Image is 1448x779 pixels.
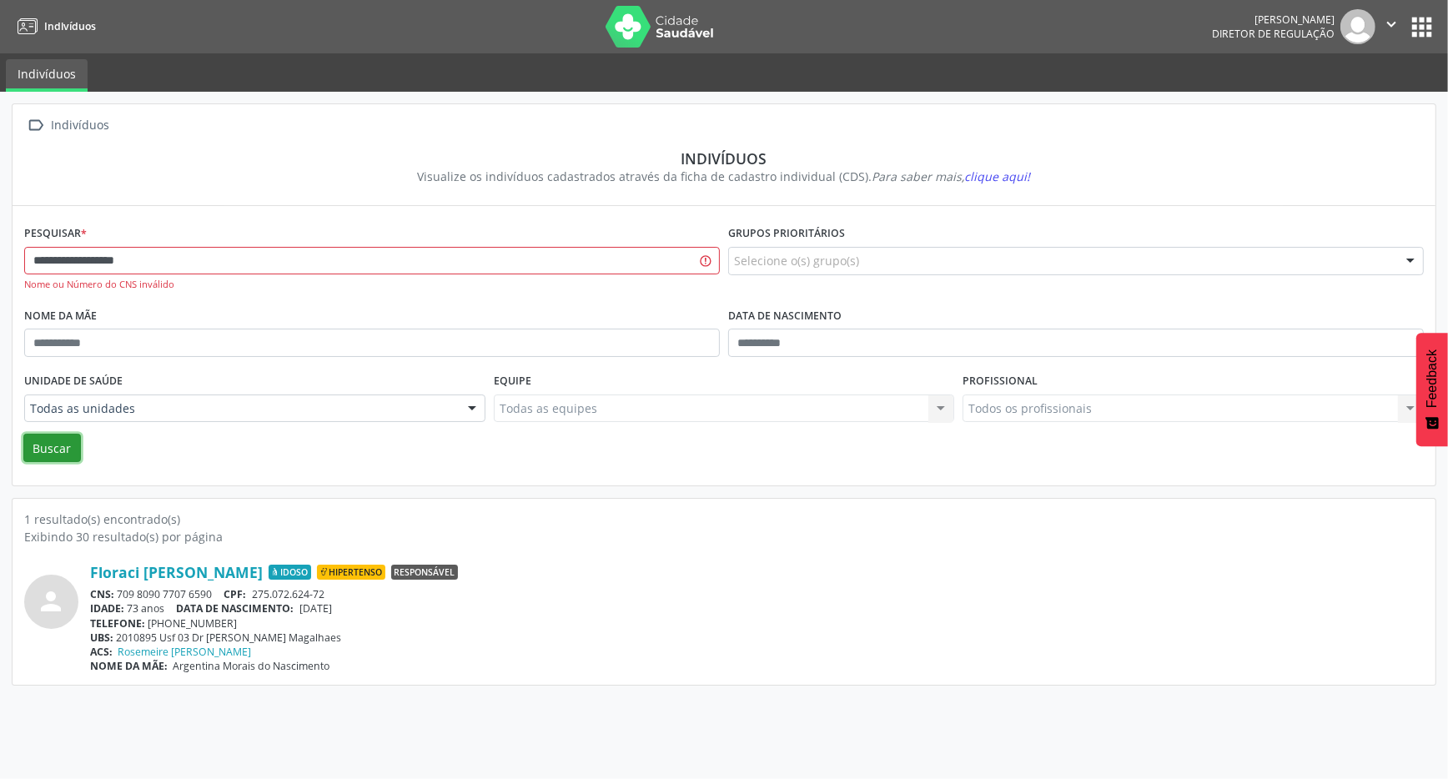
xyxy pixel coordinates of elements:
[90,631,113,645] span: UBS:
[36,149,1412,168] div: Indivíduos
[177,601,294,616] span: DATA DE NASCIMENTO:
[118,645,252,659] a: Rosemeire [PERSON_NAME]
[728,221,845,247] label: Grupos prioritários
[24,113,48,138] i: 
[48,113,113,138] div: Indivíduos
[269,565,311,580] span: Idoso
[224,587,247,601] span: CPF:
[872,168,1031,184] i: Para saber mais,
[252,587,324,601] span: 275.072.624-72
[1416,333,1448,446] button: Feedback - Mostrar pesquisa
[90,601,124,616] span: IDADE:
[317,565,385,580] span: Hipertenso
[173,659,330,673] span: Argentina Morais do Nascimento
[90,645,113,659] span: ACS:
[37,586,67,616] i: person
[24,278,720,292] div: Nome ou Número do CNS inválido
[24,113,113,138] a:  Indivíduos
[90,587,1424,601] div: 709 8090 7707 6590
[36,168,1412,185] div: Visualize os indivíduos cadastrados através da ficha de cadastro individual (CDS).
[24,221,87,247] label: Pesquisar
[90,616,1424,631] div: [PHONE_NUMBER]
[90,563,263,581] a: Floraci [PERSON_NAME]
[24,528,1424,545] div: Exibindo 30 resultado(s) por página
[1340,9,1375,44] img: img
[23,434,81,462] button: Buscar
[90,601,1424,616] div: 73 anos
[1212,27,1335,41] span: Diretor de regulação
[90,616,145,631] span: TELEFONE:
[494,369,531,395] label: Equipe
[6,59,88,92] a: Indivíduos
[1407,13,1436,42] button: apps
[90,659,168,673] span: NOME DA MÃE:
[30,400,451,417] span: Todas as unidades
[963,369,1038,395] label: Profissional
[734,252,859,269] span: Selecione o(s) grupo(s)
[1425,349,1440,408] span: Feedback
[728,304,842,329] label: Data de nascimento
[1212,13,1335,27] div: [PERSON_NAME]
[391,565,458,580] span: Responsável
[24,304,97,329] label: Nome da mãe
[12,13,96,40] a: Indivíduos
[24,510,1424,528] div: 1 resultado(s) encontrado(s)
[24,369,123,395] label: Unidade de saúde
[299,601,332,616] span: [DATE]
[90,631,1424,645] div: 2010895 Usf 03 Dr [PERSON_NAME] Magalhaes
[90,587,114,601] span: CNS:
[1375,9,1407,44] button: 
[965,168,1031,184] span: clique aqui!
[1382,15,1400,33] i: 
[44,19,96,33] span: Indivíduos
